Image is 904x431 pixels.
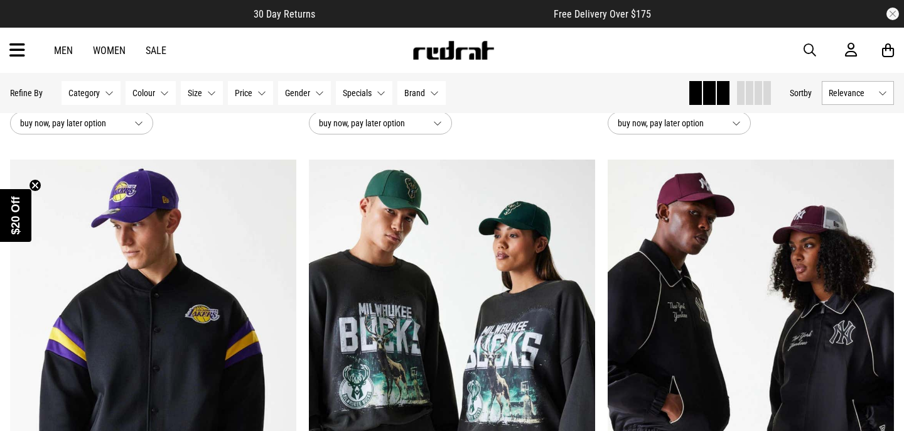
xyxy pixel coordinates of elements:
button: Relevance [822,81,894,105]
span: $20 Off [9,196,22,234]
img: Redrat logo [412,41,495,60]
button: Brand [397,81,446,105]
button: buy now, pay later option [608,112,751,134]
a: Sale [146,45,166,57]
button: Close teaser [29,179,41,192]
button: Category [62,81,121,105]
span: by [804,88,812,98]
span: buy now, pay later option [618,116,722,131]
span: buy now, pay later option [319,116,423,131]
span: Brand [404,88,425,98]
span: Category [68,88,100,98]
button: Size [181,81,223,105]
button: buy now, pay later option [309,112,452,134]
iframe: Customer reviews powered by Trustpilot [340,8,529,20]
a: Men [54,45,73,57]
span: buy now, pay later option [20,116,124,131]
span: Specials [343,88,372,98]
span: Gender [285,88,310,98]
span: Colour [132,88,155,98]
button: Colour [126,81,176,105]
button: Specials [336,81,392,105]
a: Women [93,45,126,57]
span: Price [235,88,252,98]
p: Refine By [10,88,43,98]
button: Sortby [790,85,812,101]
button: Price [228,81,273,105]
button: Gender [278,81,331,105]
button: Open LiveChat chat widget [10,5,48,43]
span: 30 Day Returns [254,8,315,20]
span: Relevance [829,88,873,98]
span: Size [188,88,202,98]
span: Free Delivery Over $175 [554,8,651,20]
button: buy now, pay later option [10,112,153,134]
